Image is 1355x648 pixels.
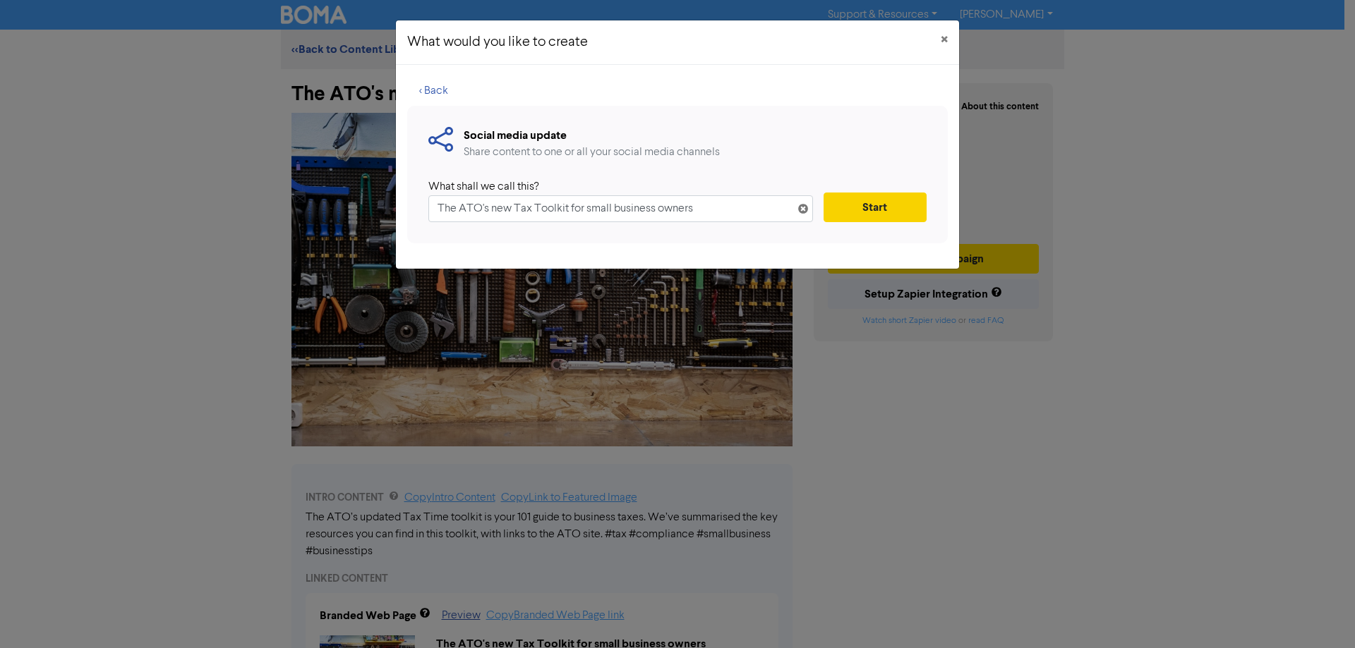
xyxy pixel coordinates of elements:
[824,192,927,222] button: Start
[464,144,720,161] div: Share content to one or all your social media channels
[407,32,588,53] h5: What would you like to create
[407,76,460,106] button: < Back
[428,178,802,195] div: What shall we call this?
[464,127,720,144] div: Social media update
[1284,580,1355,648] iframe: Chat Widget
[929,20,959,60] button: Close
[941,30,948,51] span: ×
